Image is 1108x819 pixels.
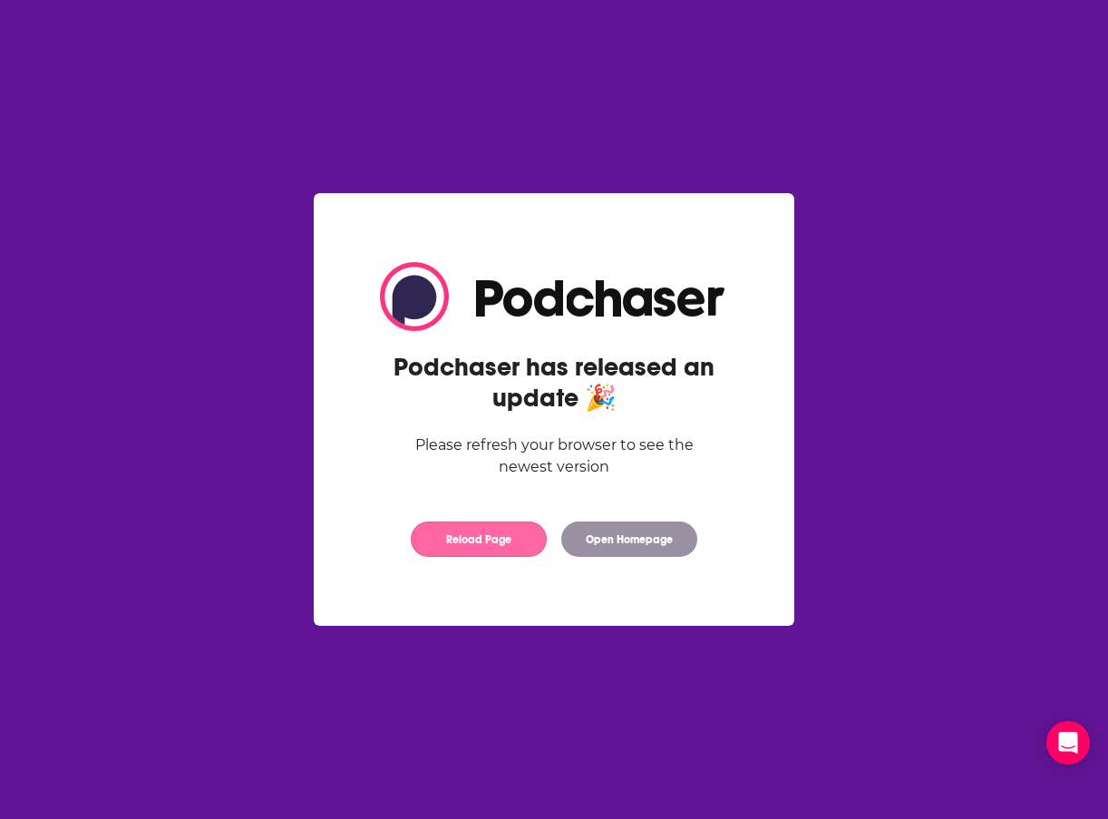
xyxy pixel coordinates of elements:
h2: Podchaser has released an update 🎉 [380,352,728,414]
div: Open Intercom Messenger [1046,721,1090,765]
button: Reload Page [411,522,547,557]
button: Open Homepage [561,522,697,557]
div: Please refresh your browser to see the newest version [380,434,728,478]
img: Logo [380,262,728,331]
